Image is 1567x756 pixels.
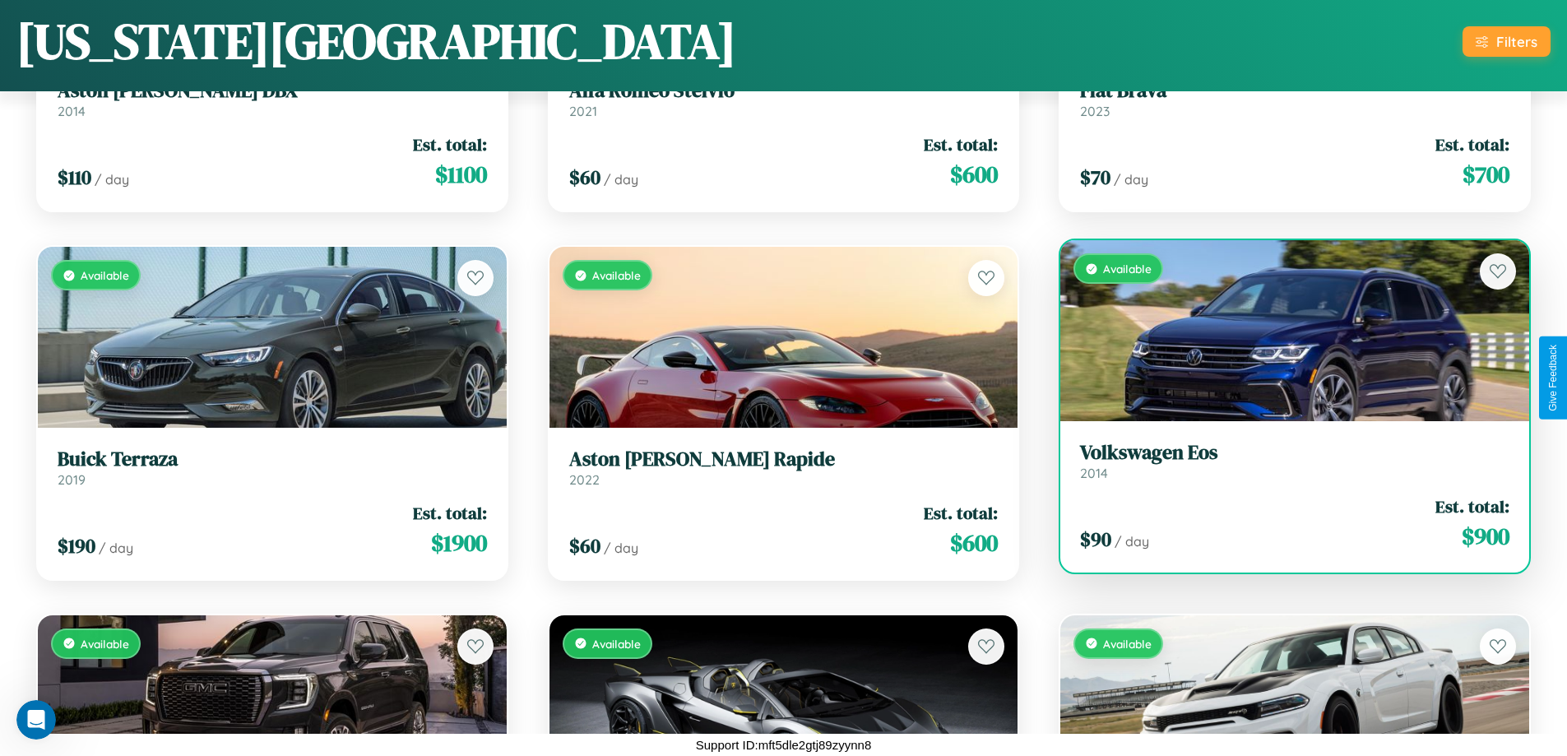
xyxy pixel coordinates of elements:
[1103,637,1152,651] span: Available
[1103,262,1152,276] span: Available
[569,448,999,488] a: Aston [PERSON_NAME] Rapide2022
[1435,494,1509,518] span: Est. total:
[604,540,638,556] span: / day
[1080,441,1509,481] a: Volkswagen Eos2014
[58,448,487,488] a: Buick Terraza2019
[1080,79,1509,103] h3: Fiat Brava
[413,132,487,156] span: Est. total:
[1463,26,1551,57] button: Filters
[569,532,600,559] span: $ 60
[1115,533,1149,550] span: / day
[1080,441,1509,465] h3: Volkswagen Eos
[1463,158,1509,191] span: $ 700
[1080,465,1108,481] span: 2014
[58,532,95,559] span: $ 190
[58,471,86,488] span: 2019
[569,79,999,103] h3: Alfa Romeo Stelvio
[16,700,56,740] iframe: Intercom live chat
[604,171,638,188] span: / day
[81,268,129,282] span: Available
[950,526,998,559] span: $ 600
[431,526,487,559] span: $ 1900
[592,637,641,651] span: Available
[58,79,487,103] h3: Aston [PERSON_NAME] DBX
[16,7,736,75] h1: [US_STATE][GEOGRAPHIC_DATA]
[435,158,487,191] span: $ 1100
[569,448,999,471] h3: Aston [PERSON_NAME] Rapide
[1496,33,1537,50] div: Filters
[569,103,597,119] span: 2021
[569,164,600,191] span: $ 60
[569,79,999,119] a: Alfa Romeo Stelvio2021
[413,501,487,525] span: Est. total:
[1462,520,1509,553] span: $ 900
[1547,345,1559,411] div: Give Feedback
[58,79,487,119] a: Aston [PERSON_NAME] DBX2014
[58,448,487,471] h3: Buick Terraza
[950,158,998,191] span: $ 600
[1080,526,1111,553] span: $ 90
[99,540,133,556] span: / day
[924,501,998,525] span: Est. total:
[95,171,129,188] span: / day
[592,268,641,282] span: Available
[58,164,91,191] span: $ 110
[1080,164,1110,191] span: $ 70
[696,734,871,756] p: Support ID: mft5dle2gtj89zyynn8
[1435,132,1509,156] span: Est. total:
[1114,171,1148,188] span: / day
[58,103,86,119] span: 2014
[1080,103,1110,119] span: 2023
[924,132,998,156] span: Est. total:
[81,637,129,651] span: Available
[1080,79,1509,119] a: Fiat Brava2023
[569,471,600,488] span: 2022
